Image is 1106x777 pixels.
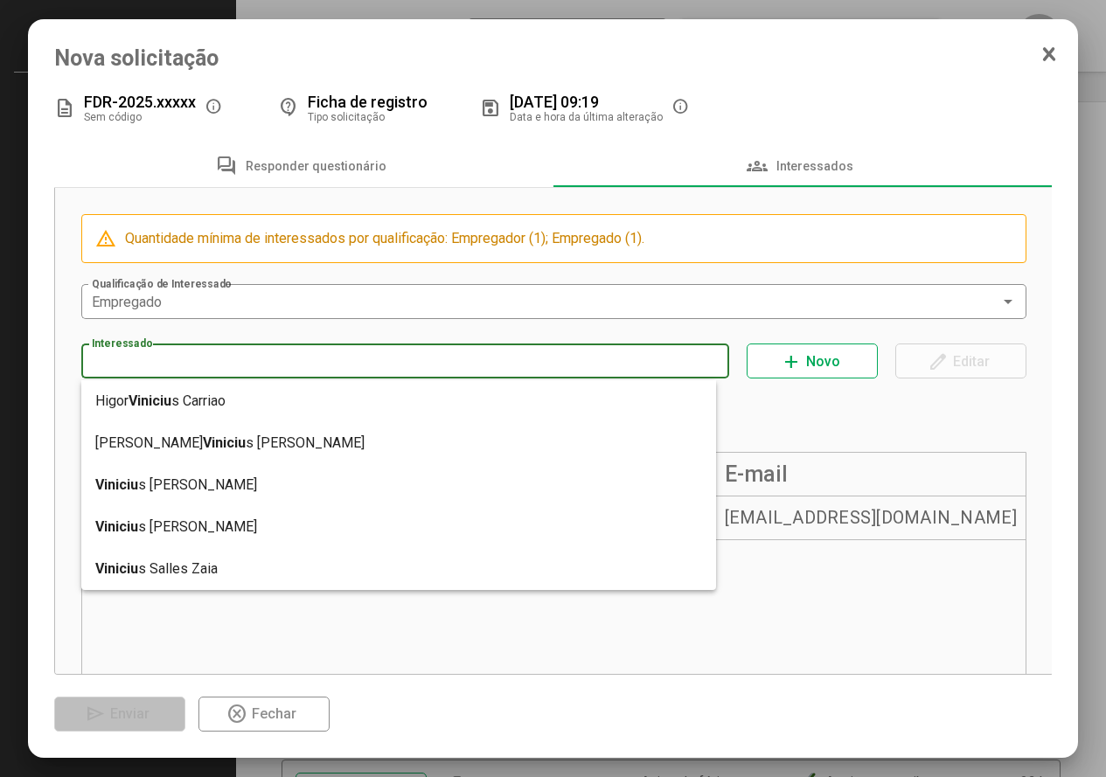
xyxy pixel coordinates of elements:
[226,704,247,725] mat-icon: highlight_off
[928,351,949,372] mat-icon: edit
[308,93,428,111] span: Ficha de registro
[747,343,878,378] button: Novo
[81,380,717,422] mat-option: Higor s Carriao
[205,98,226,119] mat-icon: info
[252,705,296,722] span: Fechar
[895,343,1026,378] button: Editar
[725,461,1022,487] div: E-mail
[129,380,171,422] b: Viniciu
[308,111,385,123] span: Tipo solicitação
[953,353,990,370] span: Editar
[54,45,1053,71] span: Nova solicitação
[95,464,138,506] b: Viniciu
[81,506,717,548] mat-option: s [PERSON_NAME]
[203,422,246,464] b: Viniciu
[81,422,717,464] mat-option: [PERSON_NAME] s [PERSON_NAME]
[81,548,717,590] mat-option: s Salles Zaia
[85,704,106,725] mat-icon: send
[781,351,802,372] mat-icon: add
[725,509,1018,526] div: [EMAIL_ADDRESS][DOMAIN_NAME]
[198,697,330,732] button: Fechar
[278,98,299,119] mat-icon: contact_support
[776,159,853,173] span: Interessados
[246,159,386,173] span: Responder questionário
[480,98,501,119] mat-icon: save
[54,98,75,119] mat-icon: description
[81,464,717,506] mat-option: s [PERSON_NAME]
[806,353,840,370] span: Novo
[216,156,237,177] mat-icon: forum
[95,506,138,548] b: Viniciu
[95,228,116,249] mat-icon: report_problem
[54,697,185,732] button: Enviar
[125,228,1013,249] div: Quantidade mínima de interessados por qualificação: Empregador (1); Empregado (1).
[510,111,663,123] span: Data e hora da última alteração
[747,156,768,177] mat-icon: groups
[110,705,150,722] span: Enviar
[84,93,196,111] span: FDR-2025.xxxxx
[84,111,142,123] span: Sem código
[671,98,692,119] mat-icon: info
[95,548,138,590] b: Viniciu
[510,93,599,111] span: [DATE] 09:19
[92,294,162,310] span: Empregado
